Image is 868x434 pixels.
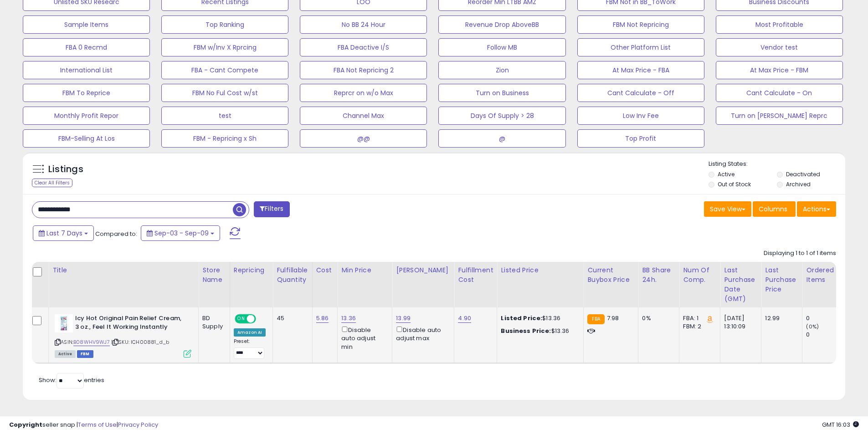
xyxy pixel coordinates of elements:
[46,229,82,238] span: Last 7 Days
[724,314,754,331] div: [DATE] 13:10:09
[55,314,191,357] div: ASIN:
[202,314,223,331] div: BD Supply
[716,15,843,34] button: Most Profitable
[161,15,288,34] button: Top Ranking
[764,249,836,258] div: Displaying 1 to 1 of 1 items
[277,266,308,285] div: Fulfillable Quantity
[759,204,787,214] span: Columns
[797,201,836,217] button: Actions
[73,338,110,346] a: B08WHV9WJ7
[234,266,269,275] div: Repricing
[396,266,450,275] div: [PERSON_NAME]
[161,107,288,125] button: test
[501,314,542,322] b: Listed Price:
[501,327,576,335] div: $13.36
[75,314,186,333] b: Icy Hot Original Pain Relief Cream, 3 oz., Feel It Working Instantly
[642,314,672,322] div: 0%
[765,266,798,294] div: Last Purchase Price
[118,420,158,429] a: Privacy Policy
[33,225,94,241] button: Last 7 Days
[341,266,388,275] div: Min Price
[300,107,427,125] button: Channel Max
[161,61,288,79] button: FBA - Cant Compete
[577,15,704,34] button: FBM Not Repricing
[32,179,72,187] div: Clear All Filters
[55,350,76,358] span: All listings currently available for purchase on Amazon
[458,314,471,323] a: 4.90
[23,61,150,79] button: International List
[806,266,839,285] div: Ordered Items
[161,129,288,148] button: FBM - Repricing x Sh
[300,38,427,56] button: FBA Deactive I/S
[39,376,104,384] span: Show: entries
[55,314,73,332] img: 31JMQXV1iCL._SL40_.jpg
[202,266,226,285] div: Store Name
[341,314,356,323] a: 13.36
[683,314,713,322] div: FBA: 1
[501,266,580,275] div: Listed Price
[77,350,93,358] span: FBM
[438,15,565,34] button: Revenue Drop AboveBB
[111,338,169,346] span: | SKU: ICH00881_d_b
[23,38,150,56] button: FBA 0 Recmd
[300,84,427,102] button: Reprcr on w/o Max
[52,266,195,275] div: Title
[438,61,565,79] button: Zion
[23,129,150,148] button: FBM-Selling At Los
[716,84,843,102] button: Cant Calculate - On
[577,38,704,56] button: Other Platform List
[577,61,704,79] button: At Max Price - FBA
[501,327,551,335] b: Business Price:
[716,107,843,125] button: Turn on [PERSON_NAME] Reprc
[765,314,795,322] div: 12.99
[396,314,411,323] a: 13.99
[300,61,427,79] button: FBA Not Repricing 2
[704,201,751,217] button: Save View
[458,266,493,285] div: Fulfillment Cost
[607,314,619,322] span: 7.98
[9,420,42,429] strong: Copyright
[254,201,289,217] button: Filters
[316,266,334,275] div: Cost
[806,314,843,322] div: 0
[438,129,565,148] button: @
[9,421,158,429] div: seller snap | |
[236,315,247,323] span: ON
[234,328,266,337] div: Amazon AI
[577,107,704,125] button: Low Inv Fee
[718,170,734,178] label: Active
[438,107,565,125] button: Days Of Supply > 28
[277,314,305,322] div: 45
[161,38,288,56] button: FBM w/Inv X Rprcing
[587,314,604,324] small: FBA
[438,38,565,56] button: Follow MB
[23,107,150,125] button: Monthly Profit Repor
[161,84,288,102] button: FBM No Ful Cost w/st
[822,420,859,429] span: 2025-09-17 16:03 GMT
[23,84,150,102] button: FBM To Reprice
[577,129,704,148] button: Top Profit
[438,84,565,102] button: Turn on Business
[78,420,117,429] a: Terms of Use
[341,325,385,351] div: Disable auto adjust min
[587,266,634,285] div: Current Buybox Price
[141,225,220,241] button: Sep-03 - Sep-09
[806,331,843,339] div: 0
[316,314,329,323] a: 5.86
[718,180,751,188] label: Out of Stock
[642,266,675,285] div: BB Share 24h.
[577,84,704,102] button: Cant Calculate - Off
[501,314,576,322] div: $13.36
[806,323,819,330] small: (0%)
[724,266,757,304] div: Last Purchase Date (GMT)
[786,170,820,178] label: Deactivated
[716,38,843,56] button: Vendor test
[300,129,427,148] button: @@
[300,15,427,34] button: No BB 24 Hour
[154,229,209,238] span: Sep-03 - Sep-09
[234,338,266,359] div: Preset:
[95,230,137,238] span: Compared to:
[23,15,150,34] button: Sample Items
[48,163,83,176] h5: Listings
[683,322,713,331] div: FBM: 2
